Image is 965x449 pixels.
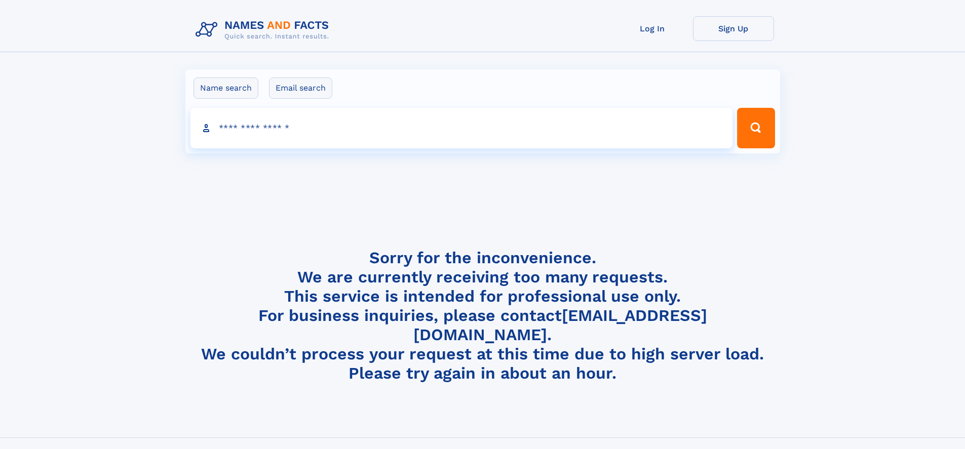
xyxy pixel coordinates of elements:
[190,108,733,148] input: search input
[191,16,337,44] img: Logo Names and Facts
[191,248,774,383] h4: Sorry for the inconvenience. We are currently receiving too many requests. This service is intend...
[612,16,693,41] a: Log In
[693,16,774,41] a: Sign Up
[194,77,258,99] label: Name search
[737,108,775,148] button: Search Button
[413,306,707,344] a: [EMAIL_ADDRESS][DOMAIN_NAME]
[269,77,332,99] label: Email search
